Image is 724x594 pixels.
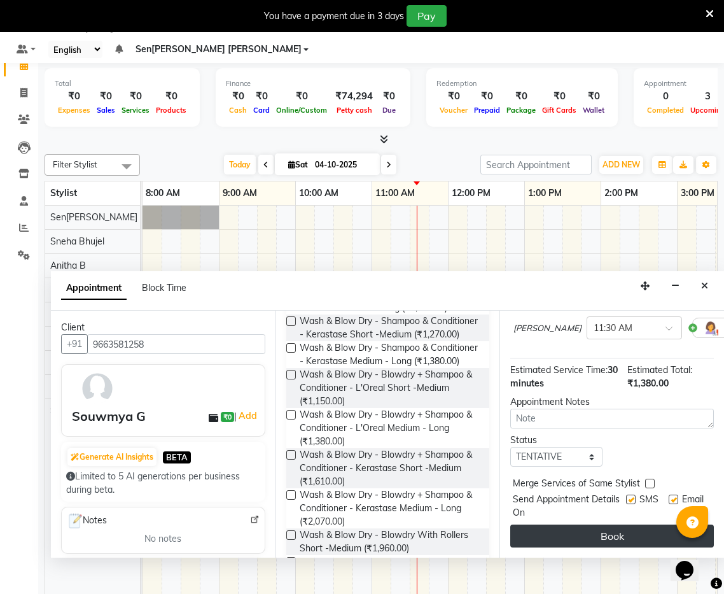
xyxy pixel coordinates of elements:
span: SMS [639,493,658,520]
div: ₹0 [273,89,330,104]
input: Search Appointment [480,155,592,174]
span: Estimated Total: [627,364,692,376]
input: Search by Name/Mobile/Email/Code [87,334,265,354]
span: Merge Services of Same Stylist [513,477,640,493]
div: ₹0 [153,89,190,104]
div: ₹0 [226,89,250,104]
button: Close [695,276,714,296]
div: ₹0 [94,89,118,104]
span: Sat [285,160,311,169]
span: Expenses [55,106,94,115]
div: Status [510,434,602,447]
span: ADD NEW [602,160,640,169]
span: [PERSON_NAME] [50,332,122,344]
span: ₹0 [221,412,234,422]
span: Sales [94,106,118,115]
span: Wash & Blow Dry - Blowdry + Shampoo & Conditioner - L'Oreal Medium - Long (₹1,380.00) [300,408,480,448]
span: Deepak [50,357,81,368]
span: Wash & Blow Dry - Blowdry With Rollers Short -Medium (₹1,960.00) [300,528,480,555]
div: ₹0 [118,89,153,104]
a: 1:00 PM [525,184,565,202]
div: Finance [226,78,400,89]
div: Total [55,78,190,89]
span: Cash [226,106,250,115]
span: Email [682,493,704,520]
input: 2025-10-04 [311,155,375,174]
a: 11:00 AM [372,184,418,202]
span: Anitha B [50,260,86,271]
span: Prepaid [471,106,503,115]
span: Products [153,106,190,115]
div: Redemption [436,78,608,89]
button: Generate AI Insights [67,448,157,466]
span: BETA [163,451,191,463]
a: Add [237,408,259,423]
div: ₹0 [250,89,273,104]
img: Hairdresser.png [703,320,718,336]
a: 12:00 PM [449,184,494,202]
img: avatar [79,370,116,407]
span: Petty cash [333,106,375,115]
a: 2:00 PM [601,184,641,202]
span: Sneha Bhujel [50,236,104,247]
span: Kishore S [50,308,89,320]
span: Wash & Blow Dry - Shampoo & Conditioner - Kerastase Medium - Long (₹1,380.00) [300,341,480,368]
span: Today [224,155,256,174]
span: [PERSON_NAME] [50,284,122,295]
span: | [234,408,259,423]
div: Souwmya G [72,407,146,426]
div: ₹0 [378,89,400,104]
span: Send Appointment Details On [513,493,621,520]
span: Services [118,106,153,115]
span: Wash & Blow Dry - Blowdry + Shampoo & Conditioner - Kerastase Short -Medium (₹1,610.00) [300,448,480,488]
div: ₹0 [471,89,503,104]
span: Card [250,106,273,115]
span: Sen[PERSON_NAME] [PERSON_NAME] [50,211,211,223]
a: 3:00 PM [678,184,718,202]
button: ADD NEW [599,156,643,174]
span: Sen[PERSON_NAME] [PERSON_NAME] [136,43,302,56]
span: Wash & Blow Dry - Blowdry + Shampoo & Conditioner - Kerastase Medium - Long (₹2,070.00) [300,488,480,528]
span: Online/Custom [273,106,330,115]
span: No notes [144,532,181,546]
div: Appointment Notes [510,395,714,409]
span: ₹1,380.00 [627,378,669,389]
span: Wash & Blow Dry - Blowdry With Rollers Medium - Long (₹2,530.00) [300,555,480,582]
span: Wash & Blow Dry - Shampoo & Conditioner - Kerastase Short -Medium (₹1,270.00) [300,315,480,341]
div: ₹0 [436,89,471,104]
span: Block Time [142,282,186,293]
span: Appointment [61,277,127,300]
div: ₹0 [503,89,539,104]
div: ₹0 [539,89,580,104]
div: Limited to 5 AI generations per business during beta. [66,470,260,497]
span: [PERSON_NAME] [50,381,122,392]
span: Santosh Sapate [50,405,116,416]
div: You have a payment due in 3 days [264,10,404,23]
div: 0 [644,89,687,104]
span: [PERSON_NAME] [513,322,581,335]
span: Filter Stylist [53,159,97,169]
div: ₹74,294 [330,89,378,104]
span: Package [503,106,539,115]
span: Notes [67,513,107,529]
span: Stylist [50,187,77,199]
a: 10:00 AM [296,184,342,202]
div: ₹0 [580,89,608,104]
span: Voucher [436,106,471,115]
button: Pay [407,5,447,27]
a: 8:00 AM [143,184,183,202]
span: Wallet [580,106,608,115]
div: ₹0 [55,89,94,104]
button: +91 [61,334,88,354]
iframe: chat widget [671,543,711,581]
a: 9:00 AM [219,184,260,202]
div: Client [61,321,265,334]
span: Estimated Service Time: [510,364,608,376]
span: Wash & Blow Dry - Blowdry + Shampoo & Conditioner - L'Oreal Short -Medium (₹1,150.00) [300,368,480,408]
button: Book [510,525,714,548]
span: Gift Cards [539,106,580,115]
span: Completed [644,106,687,115]
span: Due [379,106,399,115]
